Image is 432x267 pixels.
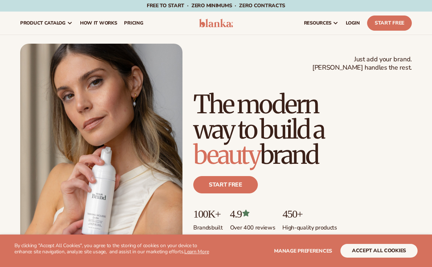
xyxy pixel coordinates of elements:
[20,20,66,26] span: product catalog
[193,208,223,220] p: 100K+
[274,244,332,258] button: Manage preferences
[124,20,143,26] span: pricing
[230,208,275,220] p: 4.9
[367,16,412,31] a: Start Free
[304,20,331,26] span: resources
[120,12,147,35] a: pricing
[193,220,223,232] p: Brands built
[300,12,342,35] a: resources
[184,248,209,255] a: Learn More
[342,12,363,35] a: LOGIN
[193,92,412,167] h1: The modern way to build a brand
[193,176,258,193] a: Start free
[346,20,360,26] span: LOGIN
[20,44,182,248] img: Female holding tanning mousse.
[193,139,260,171] span: beauty
[199,19,233,27] img: logo
[274,248,332,254] span: Manage preferences
[76,12,121,35] a: How It Works
[282,220,337,232] p: High-quality products
[80,20,117,26] span: How It Works
[230,220,275,232] p: Over 400 reviews
[147,2,285,9] span: Free to start · ZERO minimums · ZERO contracts
[17,12,76,35] a: product catalog
[340,244,418,258] button: accept all cookies
[282,208,337,220] p: 450+
[312,55,412,72] span: Just add your brand. [PERSON_NAME] handles the rest.
[14,243,216,255] p: By clicking "Accept All Cookies", you agree to the storing of cookies on your device to enhance s...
